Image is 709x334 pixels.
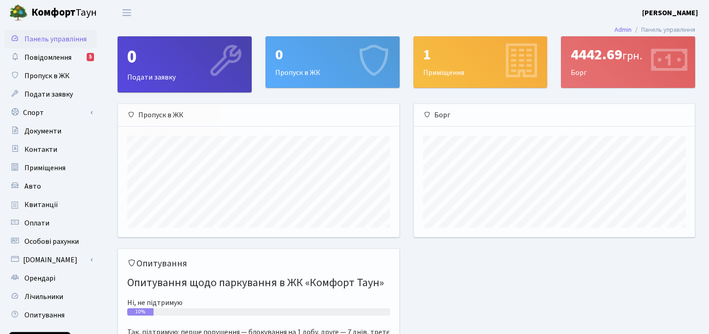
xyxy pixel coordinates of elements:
h5: Опитування [127,258,390,269]
div: Приміщення [414,37,547,87]
span: Авто [24,181,41,191]
b: [PERSON_NAME] [642,8,698,18]
div: Борг [414,104,695,127]
span: Повідомлення [24,52,71,63]
a: 1Приміщення [414,36,548,88]
span: Документи [24,126,61,136]
div: Пропуск в ЖК [118,104,399,127]
span: Орендарі [24,273,55,283]
a: Квитанції [5,196,97,214]
span: Приміщення [24,163,65,173]
nav: breadcrumb [601,20,709,40]
div: Ні, не підтримую [127,297,390,308]
span: Панель управління [24,34,87,44]
div: 4442.69 [571,46,685,63]
span: грн. [622,48,642,64]
span: Лічильники [24,292,63,302]
span: Контакти [24,144,57,155]
span: Таун [31,5,97,21]
span: Подати заявку [24,89,73,99]
a: Пропуск в ЖК [5,67,97,85]
span: Квитанції [24,200,58,210]
a: 0Подати заявку [118,36,252,92]
a: Опитування [5,306,97,324]
a: Документи [5,122,97,140]
button: Переключити навігацію [115,5,138,20]
a: Повідомлення5 [5,48,97,67]
a: Панель управління [5,30,97,48]
img: logo.png [9,4,28,22]
span: Оплати [24,218,49,228]
b: Комфорт [31,5,76,20]
a: Авто [5,177,97,196]
a: Admin [614,25,632,35]
a: Приміщення [5,159,97,177]
h4: Опитування щодо паркування в ЖК «Комфорт Таун» [127,273,390,294]
span: Особові рахунки [24,236,79,247]
a: Контакти [5,140,97,159]
a: [PERSON_NAME] [642,7,698,18]
a: Оплати [5,214,97,232]
div: 0 [127,46,242,68]
li: Панель управління [632,25,695,35]
div: 0 [275,46,390,63]
a: 0Пропуск в ЖК [266,36,400,88]
a: Лічильники [5,288,97,306]
div: Борг [561,37,695,87]
div: Подати заявку [118,37,251,92]
a: [DOMAIN_NAME] [5,251,97,269]
span: Опитування [24,310,65,320]
div: 5 [87,53,94,61]
div: 1 [423,46,538,63]
a: Спорт [5,104,97,122]
a: Орендарі [5,269,97,288]
a: Особові рахунки [5,232,97,251]
span: Пропуск в ЖК [24,71,70,81]
div: Пропуск в ЖК [266,37,399,87]
div: 10% [127,308,154,316]
a: Подати заявку [5,85,97,104]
